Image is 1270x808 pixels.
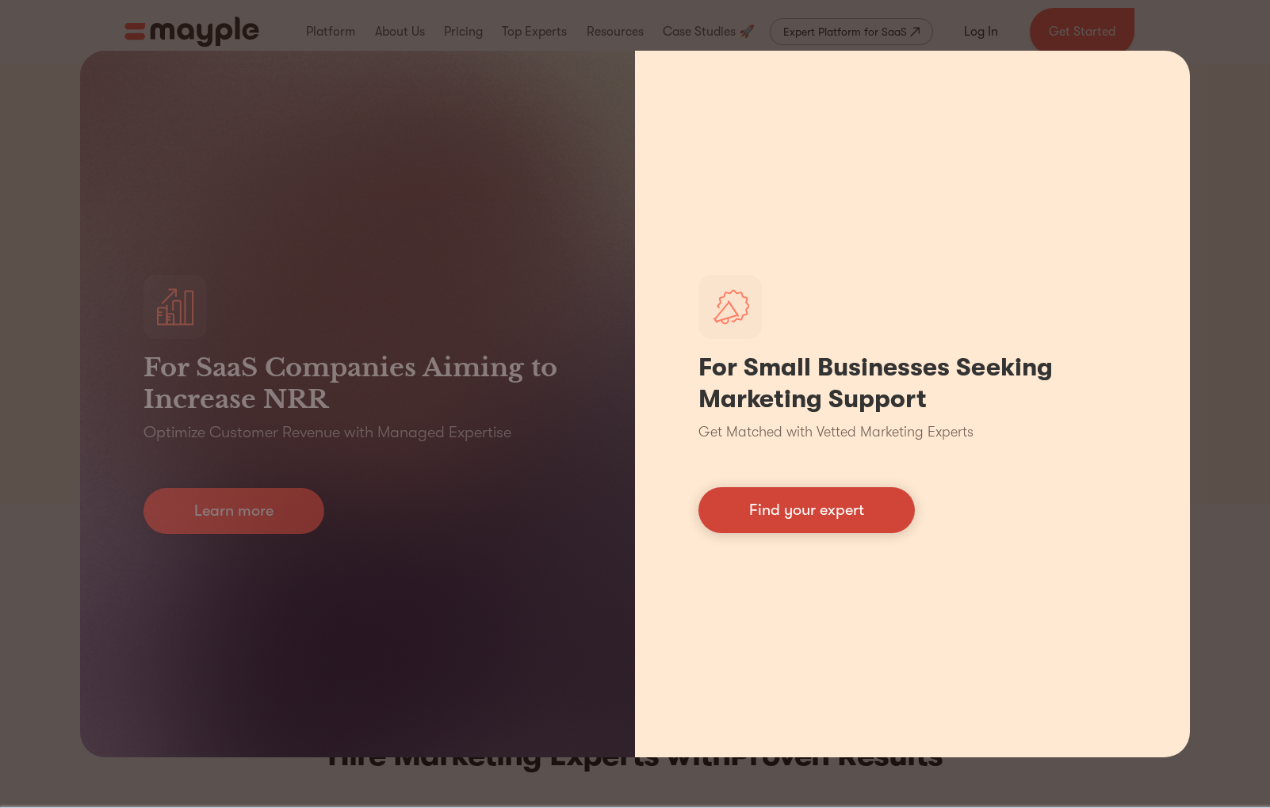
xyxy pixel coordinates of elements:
h3: For SaaS Companies Aiming to Increase NRR [143,352,572,415]
a: Find your expert [698,487,915,533]
p: Get Matched with Vetted Marketing Experts [698,421,974,443]
h1: For Small Businesses Seeking Marketing Support [698,352,1127,415]
p: Optimize Customer Revenue with Managed Expertise [143,421,511,444]
a: Learn more [143,488,324,534]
